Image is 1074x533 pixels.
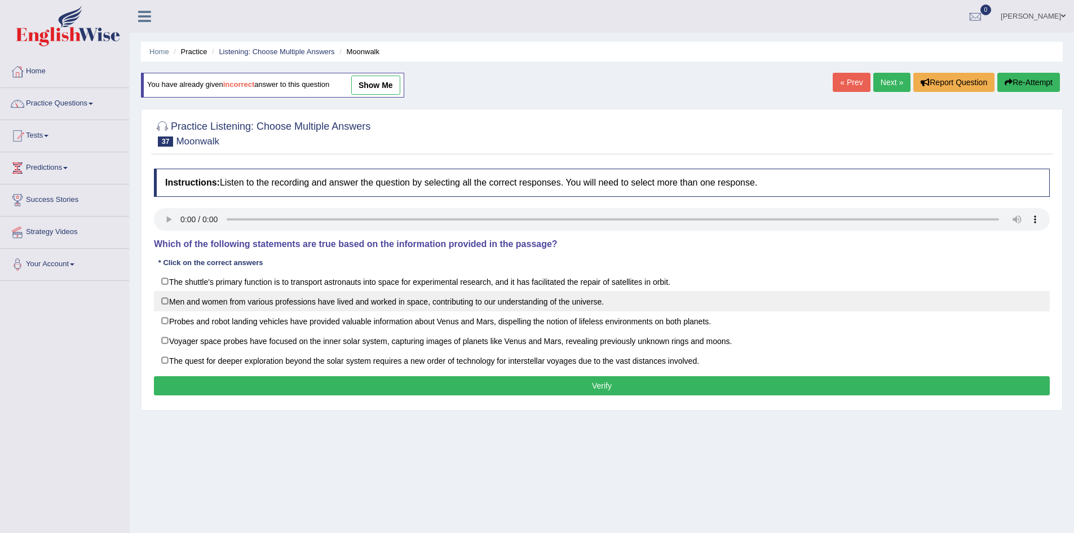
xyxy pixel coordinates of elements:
[1,152,129,180] a: Predictions
[351,76,400,95] a: show me
[913,73,995,92] button: Report Question
[165,178,220,187] b: Instructions:
[154,118,370,147] h2: Practice Listening: Choose Multiple Answers
[149,47,169,56] a: Home
[223,81,255,89] b: incorrect
[171,46,207,57] li: Practice
[154,257,267,268] div: * Click on the correct answers
[154,311,1050,331] label: Probes and robot landing vehicles have provided valuable information about Venus and Mars, dispel...
[154,376,1050,395] button: Verify
[154,169,1050,197] h4: Listen to the recording and answer the question by selecting all the correct responses. You will ...
[154,331,1050,351] label: Voyager space probes have focused on the inner solar system, capturing images of planets like Ven...
[141,73,404,98] div: You have already given answer to this question
[154,271,1050,292] label: The shuttle's primary function is to transport astronauts into space for experimental research, a...
[1,184,129,213] a: Success Stories
[980,5,992,15] span: 0
[1,120,129,148] a: Tests
[154,291,1050,311] label: Men and women from various professions have lived and worked in space, contributing to our unders...
[1,88,129,116] a: Practice Questions
[154,350,1050,371] label: The quest for deeper exploration beyond the solar system requires a new order of technology for i...
[219,47,334,56] a: Listening: Choose Multiple Answers
[154,239,1050,249] h4: Which of the following statements are true based on the information provided in the passage?
[1,217,129,245] a: Strategy Videos
[158,136,173,147] span: 37
[997,73,1060,92] button: Re-Attempt
[1,56,129,84] a: Home
[873,73,911,92] a: Next »
[337,46,379,57] li: Moonwalk
[1,249,129,277] a: Your Account
[176,136,219,147] small: Moonwalk
[833,73,870,92] a: « Prev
